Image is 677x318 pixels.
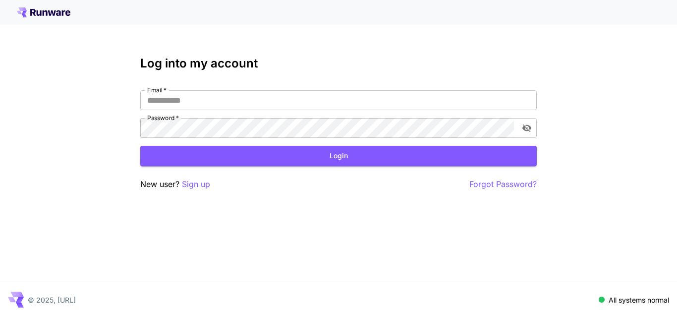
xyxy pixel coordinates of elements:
button: Forgot Password? [469,178,537,191]
label: Email [147,86,167,94]
button: Login [140,146,537,166]
p: © 2025, [URL] [28,295,76,305]
button: Sign up [182,178,210,191]
p: All systems normal [609,295,669,305]
button: toggle password visibility [518,119,536,137]
p: New user? [140,178,210,191]
h3: Log into my account [140,57,537,70]
label: Password [147,114,179,122]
